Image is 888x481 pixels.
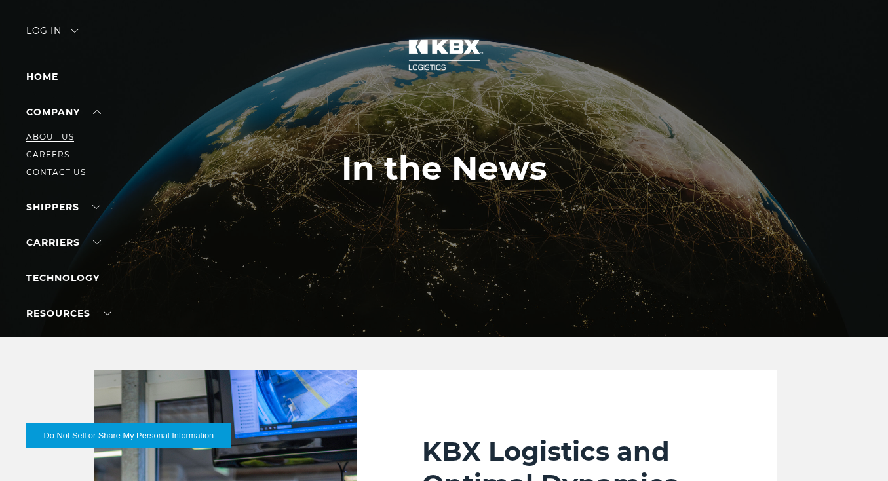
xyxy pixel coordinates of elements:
[26,167,86,177] a: Contact Us
[26,272,100,284] a: Technology
[26,71,58,83] a: Home
[26,132,74,142] a: About Us
[71,29,79,33] img: arrow
[26,149,69,159] a: Careers
[26,237,101,248] a: Carriers
[26,423,231,448] button: Do Not Sell or Share My Personal Information
[26,201,100,213] a: SHIPPERS
[26,26,79,45] div: Log in
[341,149,547,187] h1: In the News
[26,307,111,319] a: RESOURCES
[395,26,493,84] img: kbx logo
[26,106,101,118] a: Company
